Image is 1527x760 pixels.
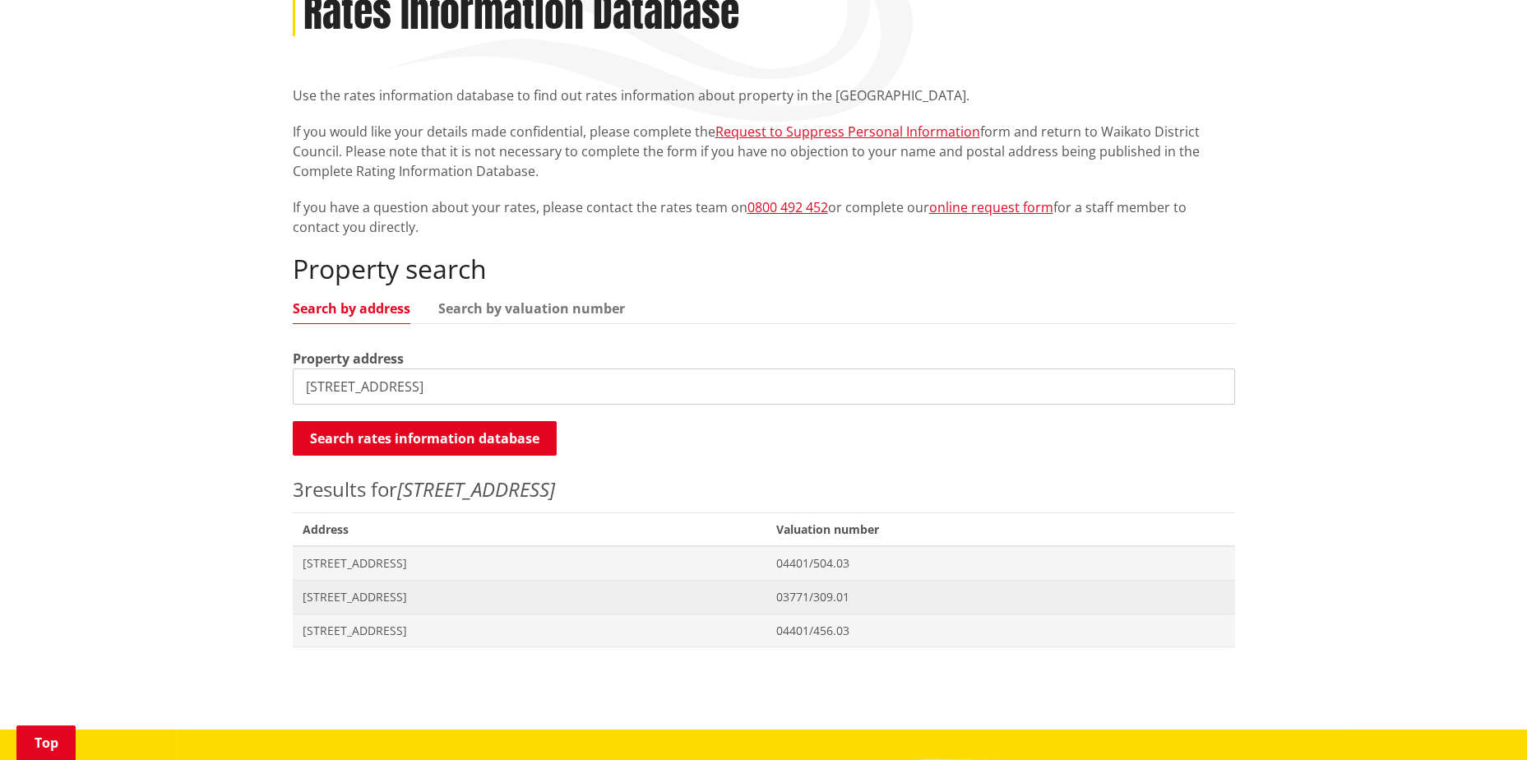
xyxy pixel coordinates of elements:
span: 03771/309.01 [776,589,1224,605]
span: [STREET_ADDRESS] [303,589,757,605]
span: 04401/456.03 [776,623,1224,639]
a: online request form [929,198,1053,216]
span: [STREET_ADDRESS] [303,623,757,639]
iframe: Messenger Launcher [1451,691,1511,750]
label: Property address [293,349,404,368]
span: Address [293,512,767,546]
a: [STREET_ADDRESS] 03771/309.01 [293,580,1235,614]
h2: Property search [293,253,1235,285]
a: Top [16,725,76,760]
p: If you have a question about your rates, please contact the rates team on or complete our for a s... [293,197,1235,237]
span: [STREET_ADDRESS] [303,555,757,572]
p: Use the rates information database to find out rates information about property in the [GEOGRAPHI... [293,86,1235,105]
p: results for [293,475,1235,504]
a: Request to Suppress Personal Information [715,123,980,141]
em: [STREET_ADDRESS] [397,475,555,503]
input: e.g. Duke Street NGARUAWAHIA [293,368,1235,405]
a: [STREET_ADDRESS] 04401/504.03 [293,546,1235,580]
span: 04401/504.03 [776,555,1224,572]
p: If you would like your details made confidential, please complete the form and return to Waikato ... [293,122,1235,181]
button: Search rates information database [293,421,557,456]
span: 3 [293,475,304,503]
a: Search by valuation number [438,302,625,315]
a: [STREET_ADDRESS] 04401/456.03 [293,614,1235,647]
a: Search by address [293,302,410,315]
a: 0800 492 452 [747,198,828,216]
span: Valuation number [766,512,1234,546]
